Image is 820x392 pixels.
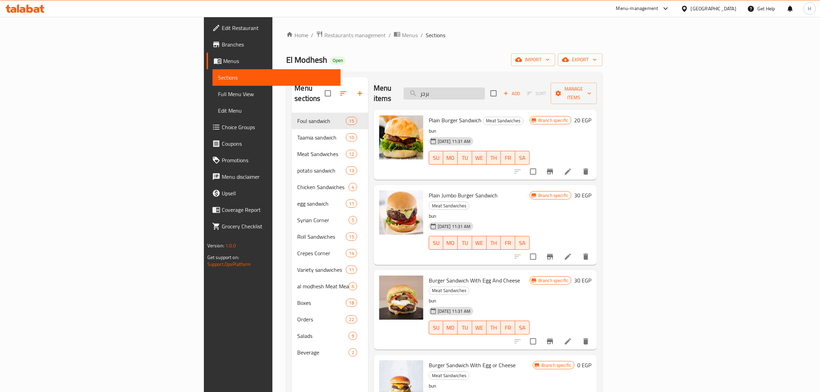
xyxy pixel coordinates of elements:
span: FR [504,153,512,163]
div: Crepes Corner [297,249,346,257]
span: Select section [486,86,501,101]
button: Add [501,88,523,99]
div: items [349,348,357,357]
span: Meat Sandwiches [429,287,469,295]
div: items [346,299,357,307]
span: 4 [349,184,357,190]
span: Chicken Sandwiches [297,183,348,191]
a: Coupons [207,135,341,152]
span: [DATE] 11:31 AM [435,308,473,314]
span: 13 [346,167,356,174]
div: egg sandwich11 [292,195,368,212]
div: items [346,117,357,125]
span: SU [432,238,441,248]
span: egg sandwich [297,199,346,208]
div: Beverage2 [292,344,368,361]
nav: Menu sections [292,110,368,363]
div: Menu-management [616,4,658,13]
button: TU [458,236,472,250]
img: Burger Sandwich With Egg And Cheese [379,276,423,320]
button: delete [578,163,594,180]
li: / [388,31,391,39]
span: SA [518,238,527,248]
span: Get support on: [207,253,239,262]
span: 9 [349,333,357,339]
span: 15 [346,118,356,124]
span: 2 [349,349,357,356]
img: Plain Burger Sandwich [379,115,423,159]
div: Roll Sandwiches15 [292,228,368,245]
span: SU [432,153,441,163]
span: Meat Sandwiches [429,202,469,210]
button: WE [472,321,487,334]
h6: 30 EGP [574,276,591,285]
h2: Menu items [374,83,395,104]
a: Restaurants management [316,31,386,40]
span: Select section first [523,88,551,99]
div: al modhesh Meat Meals6 [292,278,368,295]
span: TU [460,238,469,248]
a: Choice Groups [207,119,341,135]
div: items [349,183,357,191]
p: bun [429,212,530,220]
div: Foul sandwich15 [292,113,368,129]
span: Branch specific [539,362,574,369]
span: TH [489,153,498,163]
span: Syrian Corner [297,216,348,224]
button: TH [487,236,501,250]
div: Taamia sandwich10 [292,129,368,146]
span: 11 [346,267,356,273]
a: Menus [394,31,418,40]
p: bun [429,127,530,135]
span: Menus [223,57,335,65]
span: Select to update [526,249,540,264]
button: Branch-specific-item [542,163,558,180]
span: Branch specific [536,192,571,199]
div: items [346,166,357,175]
span: [DATE] 11:31 AM [435,138,473,145]
span: Variety sandwiches [297,266,346,274]
h6: 20 EGP [574,115,591,125]
span: Meat Sandwiches [297,150,346,158]
span: Edit Restaurant [222,24,335,32]
span: TH [489,323,498,333]
span: Add [502,90,521,97]
button: SU [429,236,444,250]
button: TU [458,321,472,334]
a: Menus [207,53,341,69]
span: TU [460,153,469,163]
a: Grocery Checklist [207,218,341,235]
span: Menu disclaimer [222,173,335,181]
span: Burger Sandwich With Egg And Cheese [429,275,520,286]
a: Menu disclaimer [207,168,341,185]
span: [DATE] 11:31 AM [435,223,473,230]
p: bun [429,382,533,390]
a: Edit Restaurant [207,20,341,36]
span: import [517,55,550,64]
div: items [346,150,357,158]
div: potato sandwich [297,166,346,175]
div: Salads9 [292,328,368,344]
span: 15 [346,234,356,240]
span: Taamia sandwich [297,133,346,142]
a: Upsell [207,185,341,202]
span: 10 [346,134,356,141]
a: Edit Menu [212,102,341,119]
div: items [349,282,357,290]
span: Foul sandwich [297,117,346,125]
span: 12 [346,151,356,157]
button: FR [501,236,515,250]
span: Choice Groups [222,123,335,131]
div: items [346,249,357,257]
span: Coverage Report [222,206,335,214]
span: Restaurants management [324,31,386,39]
a: Edit menu item [564,252,572,261]
a: Edit menu item [564,337,572,345]
span: FR [504,238,512,248]
span: TH [489,238,498,248]
button: export [558,53,602,66]
a: Branches [207,36,341,53]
